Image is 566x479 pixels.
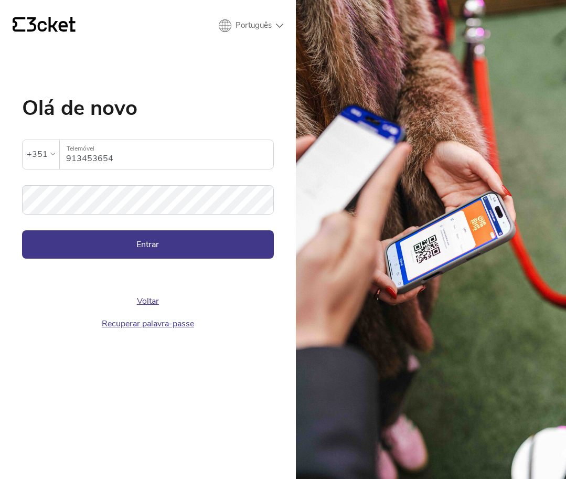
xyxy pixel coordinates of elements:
a: {' '} [13,17,76,35]
input: Telemóvel [66,140,273,169]
button: Entrar [22,230,274,259]
label: Telemóvel [60,140,273,157]
g: {' '} [13,17,25,32]
div: +351 [27,146,48,162]
a: Voltar [137,295,159,307]
h1: Olá de novo [22,98,274,119]
a: Recuperar palavra-passe [102,318,194,329]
